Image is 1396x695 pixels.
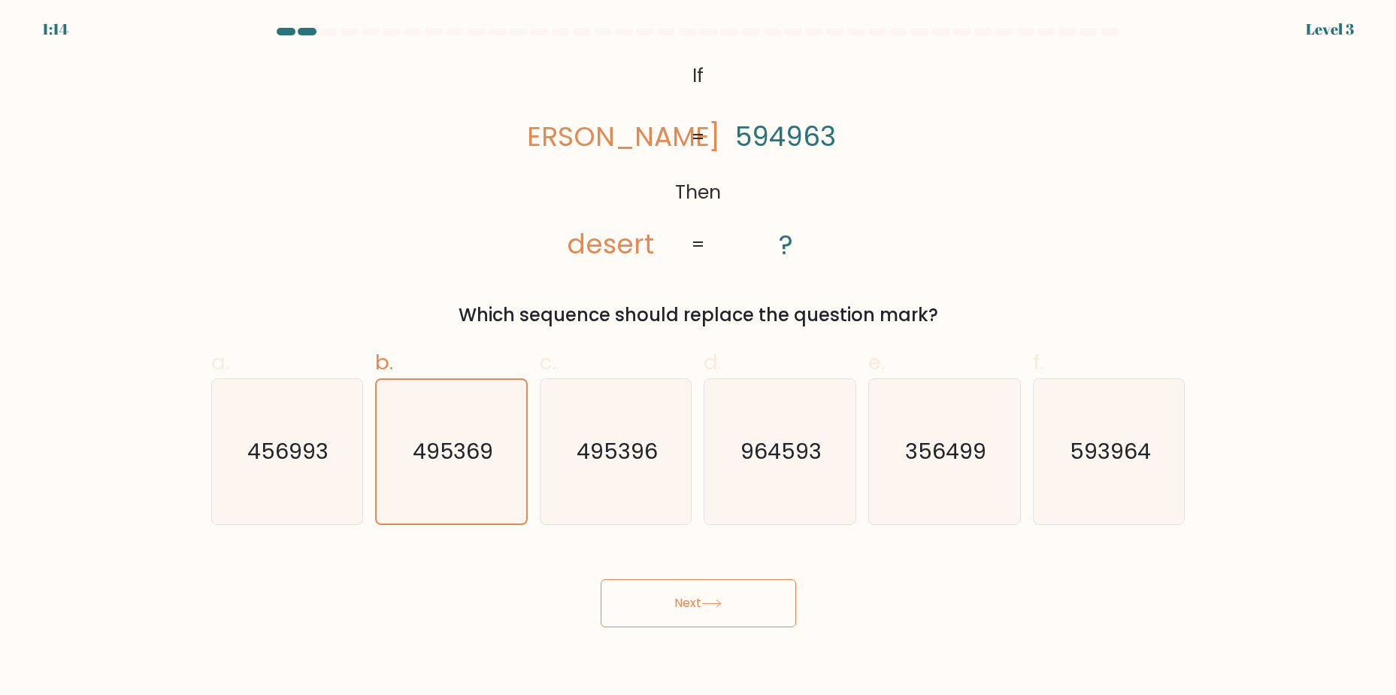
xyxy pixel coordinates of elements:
[413,436,493,466] text: 495369
[540,347,556,377] span: c.
[529,57,868,266] svg: @import url('[URL][DOMAIN_NAME]);
[1033,347,1043,377] span: f.
[577,436,658,466] text: 495396
[1070,436,1151,466] text: 593964
[692,62,704,89] tspan: If
[1306,18,1354,41] div: Level 3
[42,18,68,41] div: 1:14
[741,436,822,466] text: 964593
[248,436,329,466] text: 456993
[601,579,796,627] button: Next
[691,232,705,259] tspan: =
[868,347,885,377] span: e.
[375,347,393,377] span: b.
[675,179,721,205] tspan: Then
[211,347,229,377] span: a.
[704,347,722,377] span: d.
[220,302,1176,329] div: Which sequence should replace the question mark?
[500,117,721,156] tspan: [PERSON_NAME]
[567,226,654,264] tspan: desert
[735,117,836,156] tspan: 594963
[691,124,705,150] tspan: =
[905,436,986,466] text: 356499
[779,226,793,264] tspan: ?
